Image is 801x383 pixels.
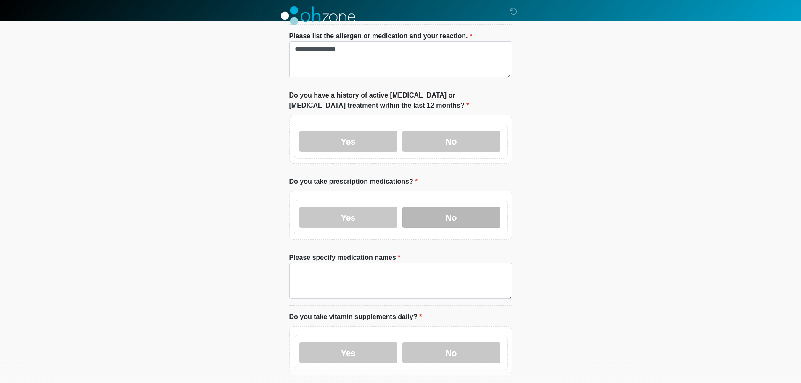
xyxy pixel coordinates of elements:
label: Yes [299,131,397,152]
label: Yes [299,207,397,228]
label: Yes [299,342,397,363]
label: No [402,342,500,363]
img: OhZone Clinics Logo [281,6,355,25]
label: Do you have a history of active [MEDICAL_DATA] or [MEDICAL_DATA] treatment within the last 12 mon... [289,90,512,111]
label: No [402,207,500,228]
label: Do you take prescription medications? [289,177,418,187]
label: No [402,131,500,152]
label: Please specify medication names [289,253,401,263]
label: Do you take vitamin supplements daily? [289,312,422,322]
label: Please list the allergen or medication and your reaction. [289,31,473,41]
